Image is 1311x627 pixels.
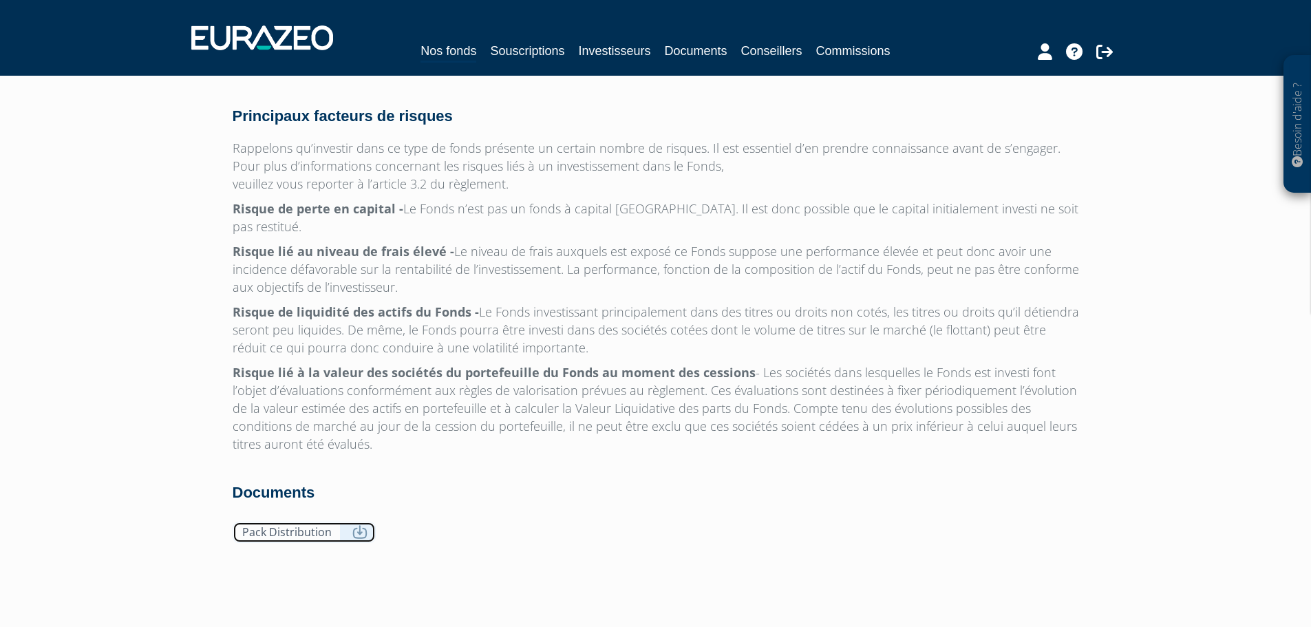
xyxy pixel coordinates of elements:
a: Nos fonds [420,41,476,63]
p: Le Fonds investissant principalement dans des titres ou droits non cotés, les titres ou droits qu... [233,303,1079,357]
p: Le Fonds n’est pas un fonds à capital [GEOGRAPHIC_DATA]. Il est donc possible que le capital init... [233,200,1079,235]
a: Investisseurs [578,41,650,61]
a: Pack Distribution [233,522,376,543]
strong: Documents [233,484,315,501]
strong: Risque lié à la valeur des sociétés du portefeuille du Fonds au moment des cessions [233,364,756,381]
p: Rappelons qu’investir dans ce type de fonds présente un certain nombre de risques. Il est essenti... [233,139,1079,193]
a: Commissions [816,41,891,61]
img: 1732889491-logotype_eurazeo_blanc_rvb.png [191,25,333,50]
p: Le niveau de frais auxquels est exposé ce Fonds suppose une performance élevée et peut donc avoir... [233,242,1079,296]
a: Documents [665,41,727,61]
strong: Risque de perte en capital - [233,200,403,217]
strong: Risque lié au niveau de frais élevé - [233,243,454,259]
a: Souscriptions [490,41,564,61]
strong: Risque de liquidité des actifs du Fonds - [233,304,479,320]
a: Conseillers [741,41,802,61]
p: - Les sociétés dans lesquelles le Fonds est investi font l’objet d’évaluations conformément aux r... [233,363,1079,453]
h4: Principaux facteurs de risques [233,108,1079,125]
p: Besoin d'aide ? [1290,63,1305,187]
